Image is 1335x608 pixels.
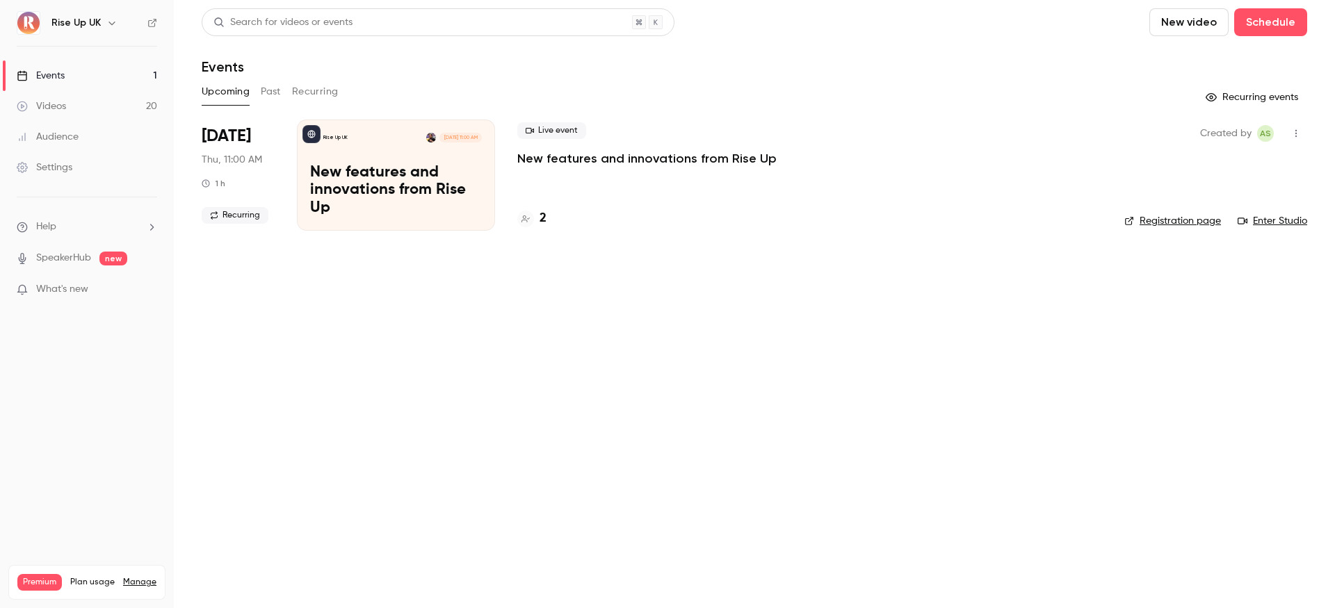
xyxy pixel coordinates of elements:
[1238,214,1307,228] a: Enter Studio
[1260,125,1271,142] span: AS
[439,133,481,142] span: [DATE] 11:00 AM
[213,15,353,30] div: Search for videos or events
[426,133,436,142] img: Glenn Diedrich
[17,130,79,144] div: Audience
[123,577,156,588] a: Manage
[17,69,65,83] div: Events
[70,577,115,588] span: Plan usage
[310,164,482,217] p: New features and innovations from Rise Up
[202,178,225,189] div: 1 h
[517,122,586,139] span: Live event
[202,153,262,167] span: Thu, 11:00 AM
[17,12,40,34] img: Rise Up UK
[1149,8,1229,36] button: New video
[99,252,127,265] span: new
[202,207,268,224] span: Recurring
[517,150,777,167] a: New features and innovations from Rise Up
[202,81,250,103] button: Upcoming
[51,16,101,30] h6: Rise Up UK
[1199,86,1307,108] button: Recurring events
[540,209,547,228] h4: 2
[1124,214,1221,228] a: Registration page
[202,125,251,147] span: [DATE]
[36,251,91,265] a: SpeakerHub
[17,574,62,591] span: Premium
[17,161,72,174] div: Settings
[1200,125,1252,142] span: Created by
[202,58,244,75] h1: Events
[261,81,281,103] button: Past
[36,282,88,297] span: What's new
[1234,8,1307,36] button: Schedule
[292,81,339,103] button: Recurring
[517,209,547,228] a: 2
[202,120,275,231] div: Sep 25 Thu, 11:00 AM (Europe/London)
[17,99,66,113] div: Videos
[1257,125,1274,142] span: Aliocha Segard
[36,220,56,234] span: Help
[17,220,157,234] li: help-dropdown-opener
[323,134,348,141] p: Rise Up UK
[297,120,495,231] a: New features and innovations from Rise UpRise Up UKGlenn Diedrich[DATE] 11:00 AMNew features and ...
[140,284,157,296] iframe: Noticeable Trigger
